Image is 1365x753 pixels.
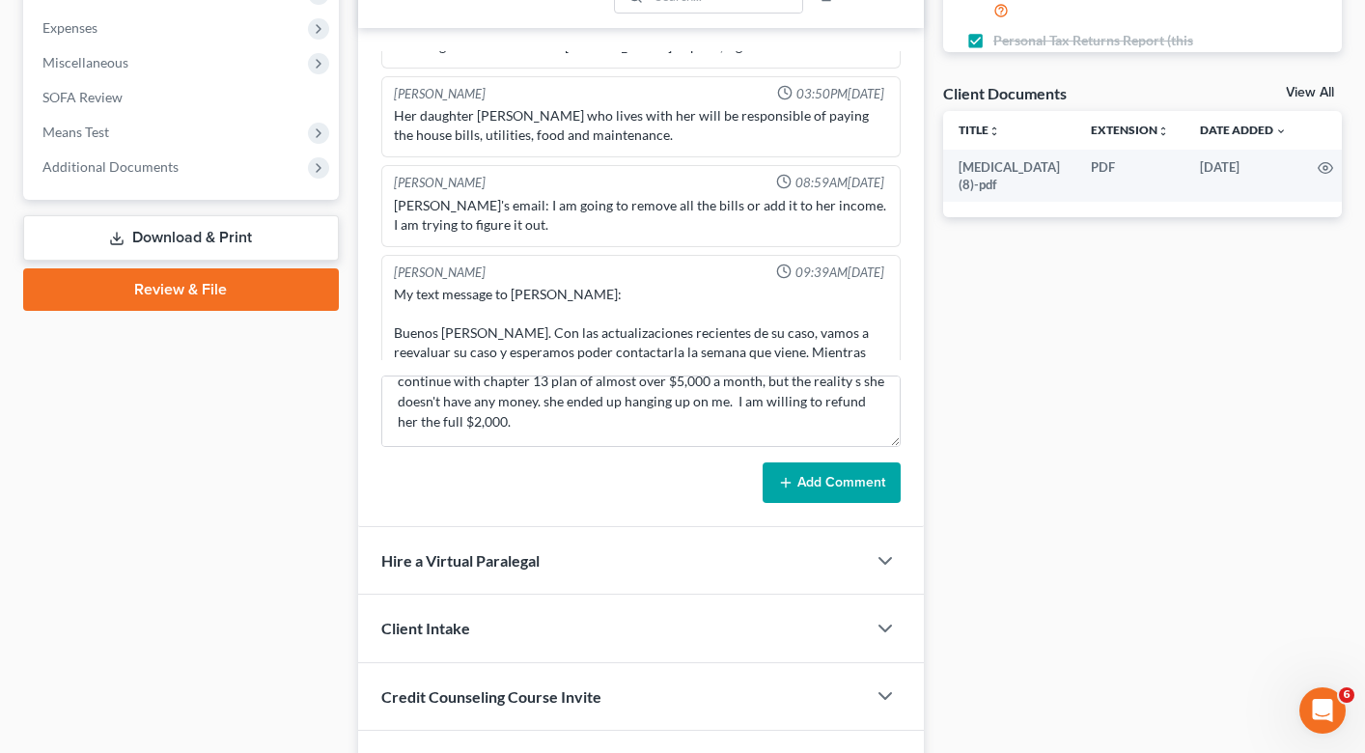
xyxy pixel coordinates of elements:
span: Additional Documents [42,158,179,175]
button: go back [13,8,49,44]
td: [MEDICAL_DATA] (8)-pdf [943,150,1075,203]
span: 08:59AM[DATE] [795,174,884,192]
div: [PERSON_NAME] [394,85,486,103]
span: Expenses [42,19,97,36]
a: SOFA Review [27,80,339,115]
button: Start recording [123,605,138,621]
i: expand_more [1275,125,1287,137]
h1: [PERSON_NAME] [94,10,219,24]
button: Add Comment [763,462,901,503]
button: Home [302,8,339,44]
div: 🚨ATTN: [GEOGRAPHIC_DATA] of [US_STATE]The court has added a new Credit Counseling Field that we n... [15,152,317,354]
button: Send a message… [331,598,362,628]
button: Upload attachment [92,605,107,621]
button: Emoji picker [30,605,45,621]
p: Active 2h ago [94,24,180,43]
a: Extensionunfold_more [1091,123,1169,137]
span: Hire a Virtual Paralegal [381,551,540,570]
div: [PERSON_NAME] [394,264,486,282]
span: Credit Counseling Course Invite [381,687,601,706]
span: Means Test [42,124,109,140]
i: unfold_more [989,125,1000,137]
span: 09:39AM[DATE] [795,264,884,282]
div: [PERSON_NAME] • 16h ago [31,358,190,370]
div: Her daughter [PERSON_NAME] who lives with her will be responsible of paying the house bills, util... [394,106,888,145]
span: Client Intake [381,619,470,637]
textarea: Message… [16,565,370,598]
a: Date Added expand_more [1200,123,1287,137]
a: Download & Print [23,215,339,261]
div: The court has added a new Credit Counseling Field that we need to update upon filing. Please remo... [31,210,301,343]
div: [PERSON_NAME]'s email: I am going to remove all the bills or add it to her income. I am trying to... [394,196,888,235]
div: Close [339,8,374,42]
img: Profile image for Katie [55,11,86,42]
td: [DATE] [1184,150,1302,203]
div: Katie says… [15,152,371,397]
a: Review & File [23,268,339,311]
b: 🚨ATTN: [GEOGRAPHIC_DATA] of [US_STATE] [31,164,275,199]
button: Gif picker [61,605,76,621]
span: 03:50PM[DATE] [796,85,884,103]
td: PDF [1075,150,1184,203]
div: My text message to [PERSON_NAME]: Buenos [PERSON_NAME]. Con las actualizaciones recientes de su c... [394,285,888,401]
div: Client Documents [943,83,1067,103]
span: Miscellaneous [42,54,128,70]
i: unfold_more [1157,125,1169,137]
a: Titleunfold_more [959,123,1000,137]
iframe: Intercom live chat [1299,687,1346,734]
span: SOFA Review [42,89,123,105]
div: [PERSON_NAME] [394,174,486,192]
span: 6 [1339,687,1354,703]
a: View All [1286,86,1334,99]
span: Personal Tax Returns Report (this year) [993,31,1226,70]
